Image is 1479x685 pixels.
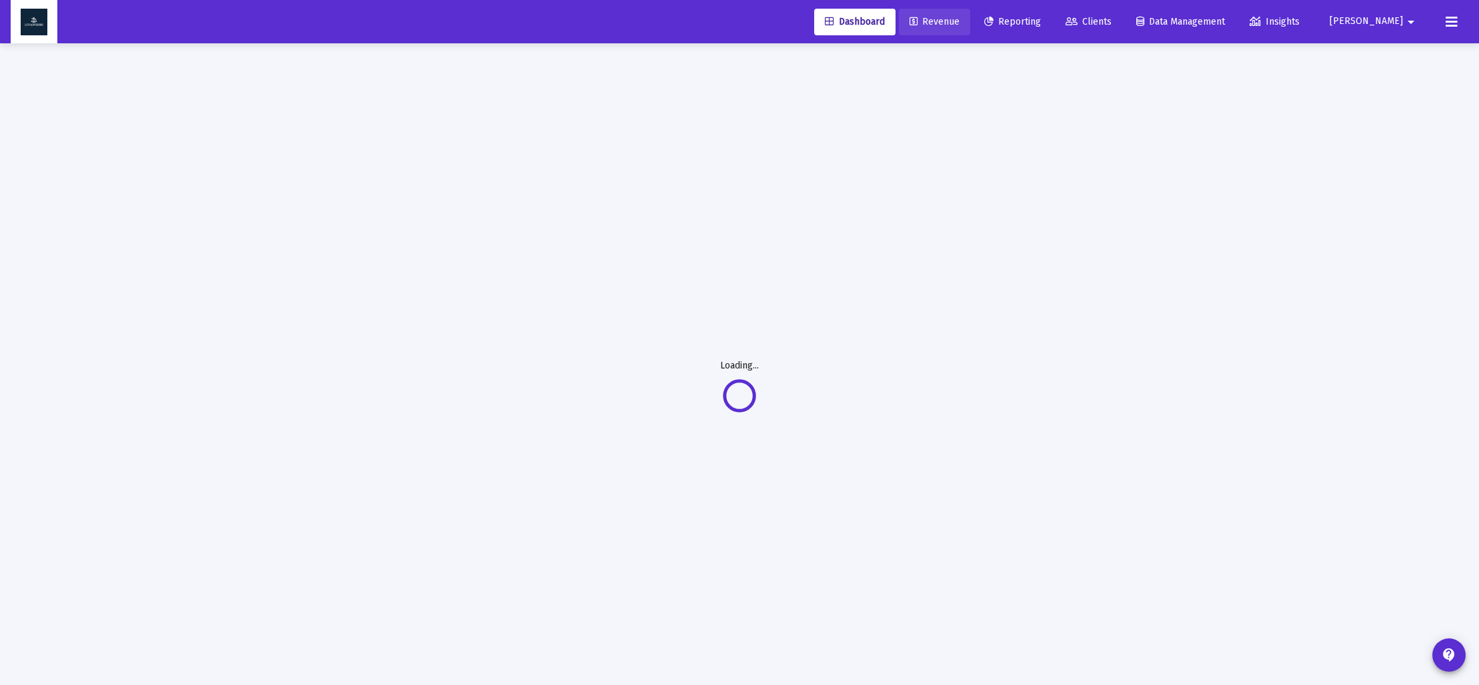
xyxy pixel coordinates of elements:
[1055,9,1122,35] a: Clients
[899,9,970,35] a: Revenue
[910,16,960,27] span: Revenue
[1066,16,1112,27] span: Clients
[1239,9,1310,35] a: Insights
[814,9,896,35] a: Dashboard
[1441,647,1457,663] mat-icon: contact_support
[21,9,47,35] img: Dashboard
[1136,16,1225,27] span: Data Management
[1250,16,1300,27] span: Insights
[974,9,1052,35] a: Reporting
[1126,9,1236,35] a: Data Management
[984,16,1041,27] span: Reporting
[825,16,885,27] span: Dashboard
[1403,9,1419,35] mat-icon: arrow_drop_down
[1330,16,1403,27] span: [PERSON_NAME]
[1314,8,1435,35] button: [PERSON_NAME]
